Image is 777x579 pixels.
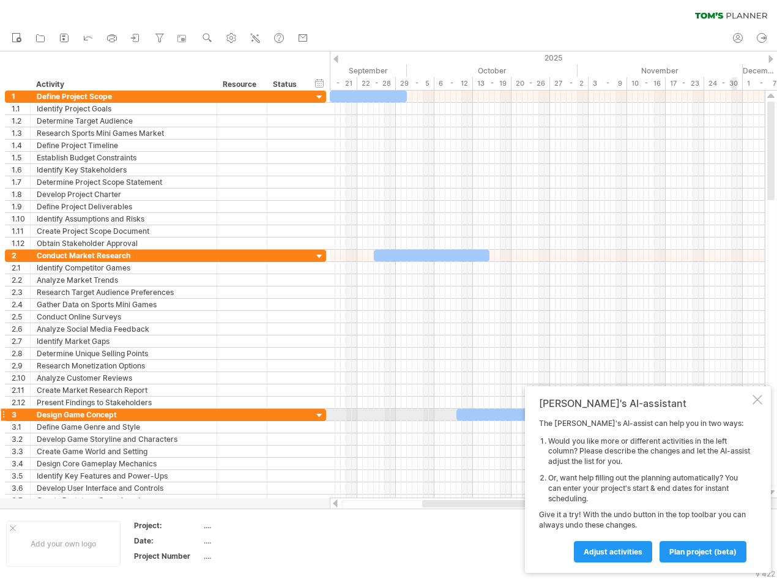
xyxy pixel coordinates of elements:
div: 3.2 [12,433,30,445]
div: October 2025 [407,64,578,77]
div: Determine Project Scope Statement [37,176,210,188]
div: .... [204,551,307,561]
div: Analyze Social Media Feedback [37,323,210,335]
div: 24 - 30 [704,77,743,90]
div: Identify Key Stakeholders [37,164,210,176]
div: .... [204,520,307,531]
div: Activity [36,78,210,91]
div: [PERSON_NAME]'s AI-assistant [539,397,750,409]
div: 1.4 [12,140,30,151]
div: November 2025 [578,64,743,77]
div: Research Monetization Options [37,360,210,372]
a: plan project (beta) [660,541,746,562]
div: v 422 [756,569,775,578]
div: 2.9 [12,360,30,372]
div: 29 - 5 [396,77,434,90]
div: 13 - 19 [473,77,511,90]
div: 3.1 [12,421,30,433]
div: 3 - 9 [589,77,627,90]
div: 2 [12,250,30,261]
div: Create Game World and Setting [37,446,210,457]
div: 20 - 26 [511,77,550,90]
div: 22 - 28 [357,77,396,90]
div: 27 - 2 [550,77,589,90]
div: Identify Assumptions and Risks [37,213,210,225]
div: Conduct Market Research [37,250,210,261]
div: Analyze Market Trends [37,274,210,286]
div: 2.10 [12,372,30,384]
div: Design Core Gameplay Mechanics [37,458,210,469]
div: 1.8 [12,189,30,200]
div: 2.1 [12,262,30,274]
li: Or, want help filling out the planning automatically? You can enter your project's start & end da... [548,473,750,504]
div: Identify Project Goals [37,103,210,114]
div: Identify Market Gaps [37,335,210,347]
div: 1 [12,91,30,102]
div: Identify Competitor Games [37,262,210,274]
div: 1.6 [12,164,30,176]
div: Design Game Concept [37,409,210,420]
div: Analyze Customer Reviews [37,372,210,384]
div: 2.6 [12,323,30,335]
div: 1.9 [12,201,30,212]
div: 2.4 [12,299,30,310]
div: Present Findings to Stakeholders [37,397,210,408]
div: Determine Target Audience [37,115,210,127]
div: Obtain Stakeholder Approval [37,237,210,249]
div: 3 [12,409,30,420]
div: Research Target Audience Preferences [37,286,210,298]
div: Status [273,78,300,91]
div: 2.11 [12,384,30,396]
div: 1.1 [12,103,30,114]
div: Define Project Deliverables [37,201,210,212]
div: Project Number [134,551,201,561]
div: 3.5 [12,470,30,482]
div: Gather Data on Sports Mini Games [37,299,210,310]
div: Resource [223,78,260,91]
div: 2.8 [12,348,30,359]
div: Create Project Scope Document [37,225,210,237]
div: Develop Project Charter [37,189,210,200]
div: Research Sports Mini Games Market [37,127,210,139]
div: Define Game Genre and Style [37,421,210,433]
div: 3.3 [12,446,30,457]
div: 17 - 23 [666,77,704,90]
div: 1.5 [12,152,30,163]
div: Project: [134,520,201,531]
div: 1.12 [12,237,30,249]
div: 2.3 [12,286,30,298]
div: 6 - 12 [434,77,473,90]
div: 1.7 [12,176,30,188]
div: 1.11 [12,225,30,237]
div: 3.6 [12,482,30,494]
div: 2.7 [12,335,30,347]
div: 1.10 [12,213,30,225]
div: 2.2 [12,274,30,286]
span: Adjust activities [584,547,642,556]
div: Create Market Research Report [37,384,210,396]
div: Date: [134,536,201,546]
div: 10 - 16 [627,77,666,90]
div: .... [204,536,307,546]
div: 15 - 21 [319,77,357,90]
div: 1.2 [12,115,30,127]
div: Develop User Interface and Controls [37,482,210,494]
div: 3.7 [12,495,30,506]
div: 3.4 [12,458,30,469]
div: Determine Unique Selling Points [37,348,210,359]
div: Define Project Timeline [37,140,210,151]
div: 2.5 [12,311,30,323]
div: Create Prototype Game Levels [37,495,210,506]
div: Define Project Scope [37,91,210,102]
div: Identify Key Features and Power-Ups [37,470,210,482]
div: Develop Game Storyline and Characters [37,433,210,445]
a: Adjust activities [574,541,652,562]
div: The [PERSON_NAME]'s AI-assist can help you in two ways: Give it a try! With the undo button in th... [539,419,750,562]
span: plan project (beta) [669,547,737,556]
div: Add your own logo [6,521,121,567]
div: 2.12 [12,397,30,408]
div: 1.3 [12,127,30,139]
li: Would you like more or different activities in the left column? Please describe the changes and l... [548,436,750,467]
div: Establish Budget Constraints [37,152,210,163]
div: Conduct Online Surveys [37,311,210,323]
